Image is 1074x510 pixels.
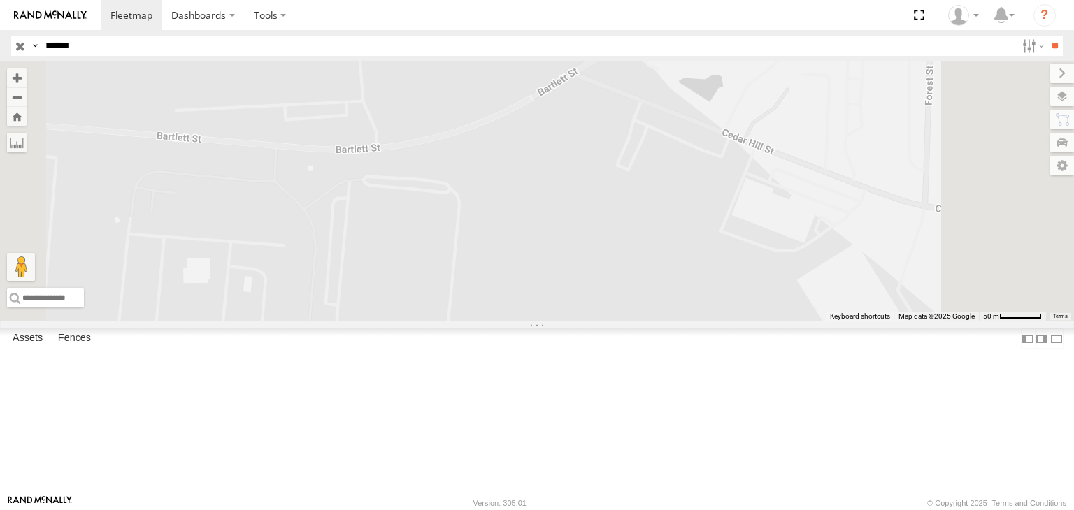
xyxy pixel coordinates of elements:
[1050,156,1074,175] label: Map Settings
[898,312,975,320] span: Map data ©2025 Google
[927,499,1066,507] div: © Copyright 2025 -
[7,253,35,281] button: Drag Pegman onto the map to open Street View
[29,36,41,56] label: Search Query
[1017,36,1047,56] label: Search Filter Options
[51,329,98,349] label: Fences
[830,312,890,321] button: Keyboard shortcuts
[7,133,27,152] label: Measure
[979,312,1046,321] button: Map Scale: 50 m per 57 pixels
[473,499,527,507] div: Version: 305.01
[7,107,27,126] button: Zoom Home
[14,10,87,20] img: rand-logo.svg
[6,329,50,349] label: Assets
[7,87,27,107] button: Zoom out
[992,499,1066,507] a: Terms and Conditions
[1053,314,1068,319] a: Terms
[1033,4,1056,27] i: ?
[1035,328,1049,349] label: Dock Summary Table to the Right
[983,312,999,320] span: 50 m
[1021,328,1035,349] label: Dock Summary Table to the Left
[1050,328,1064,349] label: Hide Summary Table
[7,68,27,87] button: Zoom in
[943,5,984,26] div: Gregory Babington
[8,496,72,510] a: Visit our Website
